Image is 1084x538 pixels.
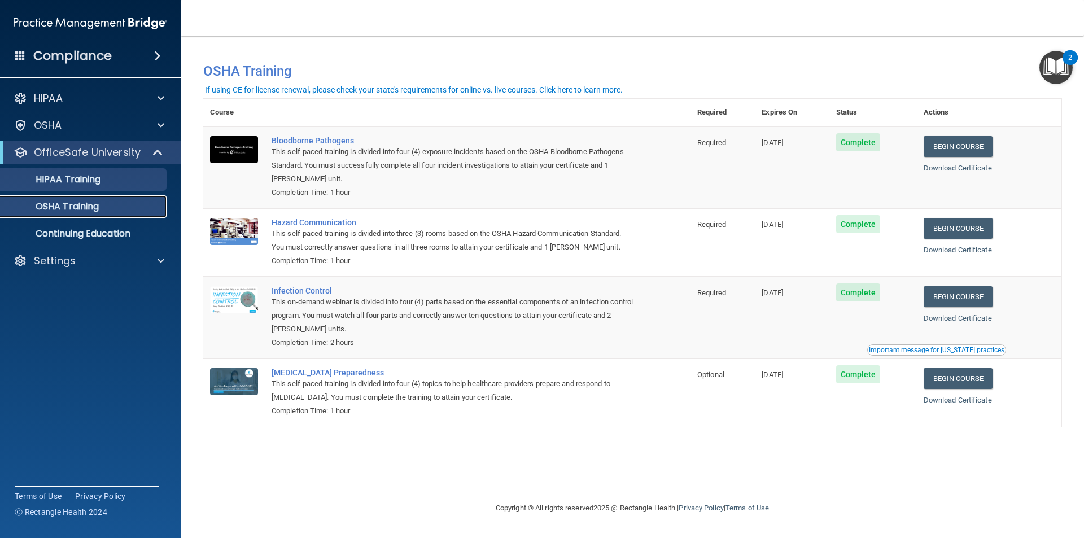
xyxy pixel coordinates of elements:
div: If using CE for license renewal, please check your state's requirements for online vs. live cours... [205,86,623,94]
span: Complete [836,215,881,233]
a: Download Certificate [924,246,992,254]
button: Open Resource Center, 2 new notifications [1039,51,1073,84]
div: Completion Time: 2 hours [272,336,634,349]
span: [DATE] [762,138,783,147]
p: OfficeSafe University [34,146,141,159]
p: HIPAA Training [7,174,100,185]
span: [DATE] [762,370,783,379]
th: Actions [917,99,1061,126]
div: This self-paced training is divided into three (3) rooms based on the OSHA Hazard Communication S... [272,227,634,254]
h4: Compliance [33,48,112,64]
span: Complete [836,133,881,151]
a: Download Certificate [924,314,992,322]
p: OSHA Training [7,201,99,212]
span: Ⓒ Rectangle Health 2024 [15,506,107,518]
a: Hazard Communication [272,218,634,227]
button: Read this if you are a dental practitioner in the state of CA [867,344,1006,356]
span: Complete [836,365,881,383]
p: HIPAA [34,91,63,105]
a: [MEDICAL_DATA] Preparedness [272,368,634,377]
a: Terms of Use [725,504,769,512]
a: HIPAA [14,91,164,105]
span: Required [697,288,726,297]
a: Begin Course [924,218,993,239]
a: Terms of Use [15,491,62,502]
div: Important message for [US_STATE] practices [869,347,1004,353]
a: Download Certificate [924,164,992,172]
span: Required [697,220,726,229]
img: PMB logo [14,12,167,34]
div: This self-paced training is divided into four (4) topics to help healthcare providers prepare and... [272,377,634,404]
span: Complete [836,283,881,301]
a: Begin Course [924,136,993,157]
span: Required [697,138,726,147]
th: Course [203,99,265,126]
div: Copyright © All rights reserved 2025 @ Rectangle Health | | [426,490,838,526]
iframe: Drift Widget Chat Controller [889,458,1070,503]
div: 2 [1068,58,1072,72]
span: [DATE] [762,220,783,229]
div: This self-paced training is divided into four (4) exposure incidents based on the OSHA Bloodborne... [272,145,634,186]
p: Settings [34,254,76,268]
a: Settings [14,254,164,268]
span: Optional [697,370,724,379]
a: OSHA [14,119,164,132]
a: Privacy Policy [679,504,723,512]
a: Infection Control [272,286,634,295]
th: Status [829,99,917,126]
a: OfficeSafe University [14,146,164,159]
p: Continuing Education [7,228,161,239]
a: Privacy Policy [75,491,126,502]
h4: OSHA Training [203,63,1061,79]
a: Begin Course [924,368,993,389]
div: This on-demand webinar is divided into four (4) parts based on the essential components of an inf... [272,295,634,336]
th: Expires On [755,99,829,126]
span: [DATE] [762,288,783,297]
button: If using CE for license renewal, please check your state's requirements for online vs. live cours... [203,84,624,95]
p: OSHA [34,119,62,132]
a: Download Certificate [924,396,992,404]
div: Completion Time: 1 hour [272,404,634,418]
a: Begin Course [924,286,993,307]
th: Required [690,99,755,126]
div: Completion Time: 1 hour [272,186,634,199]
a: Bloodborne Pathogens [272,136,634,145]
div: Completion Time: 1 hour [272,254,634,268]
